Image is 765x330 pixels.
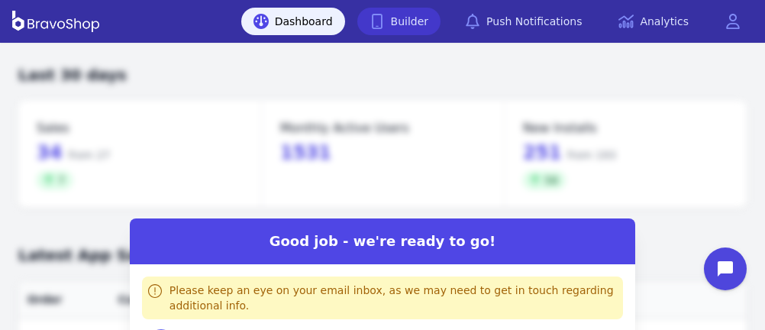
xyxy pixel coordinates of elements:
a: Push Notifications [453,8,594,35]
h2: Good job - we're ready to go! [130,231,635,252]
div: Please keep an eye on your email inbox, as we may need to get in touch regarding additional info. [169,283,617,313]
img: BravoShop [12,11,99,32]
a: Builder [357,8,441,35]
a: Analytics [606,8,701,35]
a: Dashboard [241,8,345,35]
